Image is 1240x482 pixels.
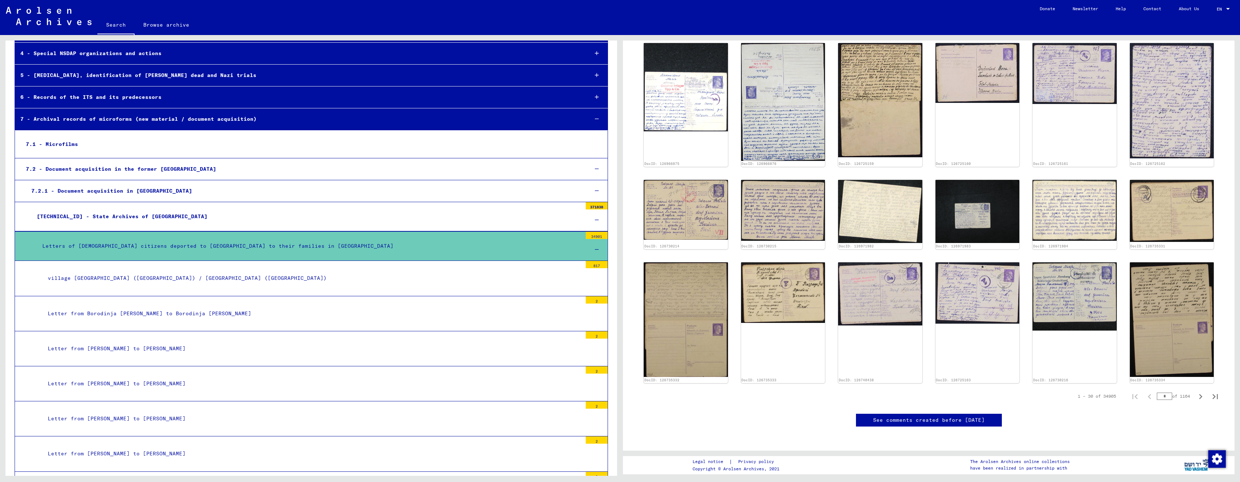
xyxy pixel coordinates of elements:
[839,162,874,166] a: DocID: 126725159
[970,458,1070,465] p: The Arolsen Archives online collections
[741,180,825,241] img: 001.jpg
[935,262,1020,324] img: 001.jpg
[42,342,582,356] div: Letter from [PERSON_NAME] to [PERSON_NAME]
[1208,389,1222,404] button: Last page
[839,244,874,248] a: DocID: 126971982
[1033,378,1068,382] a: DocID: 126730216
[935,180,1020,243] img: 001.jpg
[1130,262,1214,377] img: 001.jpg
[1217,7,1225,12] span: EN
[135,16,198,34] a: Browse archive
[42,447,582,461] div: Letter from [PERSON_NAME] to [PERSON_NAME]
[1208,450,1225,467] div: Change consent
[1128,389,1142,404] button: First page
[741,43,825,161] img: 001.jpg
[1032,262,1117,331] img: 001.jpg
[644,43,728,131] img: 001.jpg
[6,7,92,25] img: Arolsen_neg.svg
[839,378,874,382] a: DocID: 126740438
[15,112,582,126] div: 7 - Archival records of microforms (new material / document acquisition)
[1183,456,1210,474] img: yv_logo.png
[644,262,728,377] img: 001.jpg
[1130,378,1165,382] a: DocID: 126735334
[838,180,922,243] img: 001.jpg
[732,458,783,466] a: Privacy policy
[741,262,825,323] img: 001.jpg
[1130,43,1214,158] img: 001.jpg
[586,202,608,209] div: 371838
[586,296,608,304] div: 2
[693,458,729,466] a: Legal notice
[838,262,922,325] img: 001.jpg
[15,46,582,61] div: 4 - Special NSDAP organizations and actions
[1032,43,1117,104] img: 001.jpg
[644,244,679,248] a: DocID: 126730214
[1208,450,1226,468] img: Change consent
[42,306,582,321] div: Letter from Borodinja [PERSON_NAME] to Borodinja [PERSON_NAME]
[586,261,608,268] div: 817
[586,232,608,239] div: 34901
[936,162,971,166] a: DocID: 126725160
[935,43,1020,103] img: 001.jpg
[42,271,582,285] div: village [GEOGRAPHIC_DATA] ([GEOGRAPHIC_DATA]) / [GEOGRAPHIC_DATA] ([GEOGRAPHIC_DATA])
[20,162,582,176] div: 7.2 - Document acquisition in the former [GEOGRAPHIC_DATA]
[15,68,582,82] div: 5 - [MEDICAL_DATA], identification of [PERSON_NAME] dead and Nazi trials
[970,465,1070,471] p: have been realized in partnership with
[644,180,728,239] img: 001.jpg
[1078,393,1116,400] div: 1 – 30 of 34905
[936,378,971,382] a: DocID: 126725163
[1130,244,1165,248] a: DocID: 126735331
[644,378,679,382] a: DocID: 126735332
[1130,162,1165,166] a: DocID: 126725162
[42,412,582,426] div: Letter from [PERSON_NAME] to [PERSON_NAME]
[644,162,679,166] a: DocID: 126966875
[741,378,776,382] a: DocID: 126735333
[586,436,608,444] div: 2
[936,244,971,248] a: DocID: 126971983
[586,472,608,479] div: 2
[15,90,582,104] div: 6 - Records of the ITS and its predecessors
[1142,389,1157,404] button: Previous page
[693,458,783,466] div: |
[97,16,135,35] a: Search
[586,366,608,374] div: 2
[1033,162,1068,166] a: DocID: 126725161
[1193,389,1208,404] button: Next page
[42,377,582,391] div: Letter from [PERSON_NAME] to [PERSON_NAME]
[1032,180,1117,240] img: 001.jpg
[1130,180,1214,242] img: 001.jpg
[838,43,922,157] img: 001.jpg
[1157,393,1193,400] div: of 1164
[741,162,776,166] a: DocID: 126966876
[693,466,783,472] p: Copyright © Arolsen Archives, 2021
[20,137,582,151] div: 7.1 - Microfilms
[26,184,582,198] div: 7.2.1 - Document acquisition in [GEOGRAPHIC_DATA]
[586,401,608,409] div: 2
[741,244,776,248] a: DocID: 126730215
[31,209,582,224] div: [TECHNICAL_ID] - State Archives of [GEOGRAPHIC_DATA]
[1033,244,1068,248] a: DocID: 126971984
[873,416,985,424] a: See comments created before [DATE]
[37,239,582,253] div: Letters of [DEMOGRAPHIC_DATA] citizens deported to [GEOGRAPHIC_DATA] to their families in [GEOGRA...
[586,331,608,339] div: 2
